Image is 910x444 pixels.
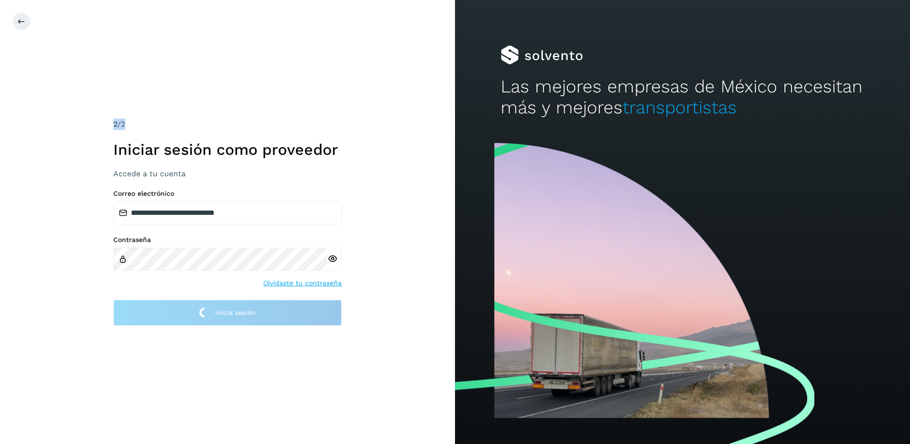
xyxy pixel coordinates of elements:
[113,120,118,129] span: 2
[623,97,737,118] span: transportistas
[113,141,342,159] h1: Iniciar sesión como proveedor
[215,309,256,316] span: Inicia sesión
[501,76,865,119] h2: Las mejores empresas de México necesitan más y mejores
[113,119,342,130] div: /2
[263,278,342,288] a: Olvidaste tu contraseña
[113,190,342,198] label: Correo electrónico
[113,236,342,244] label: Contraseña
[113,300,342,326] button: Inicia sesión
[113,169,342,178] h3: Accede a tu cuenta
